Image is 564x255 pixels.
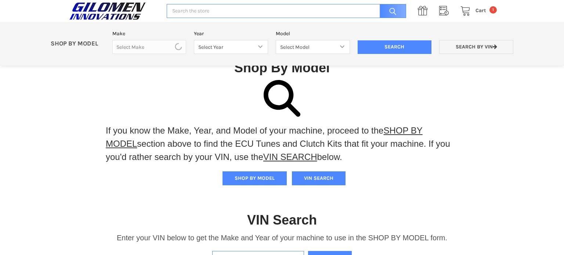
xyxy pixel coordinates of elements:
[247,212,317,228] h1: VIN Search
[476,7,486,14] span: Cart
[112,30,187,37] label: Make
[106,125,423,149] a: SHOP BY MODEL
[67,59,497,76] h1: Shop By Model
[47,40,109,48] p: SHOP BY MODEL
[167,4,406,18] input: Search the store
[292,171,346,185] button: VIN SEARCH
[489,6,497,14] span: 1
[456,6,497,15] a: Cart 1
[439,40,513,54] a: Search by VIN
[276,30,350,37] label: Model
[67,2,159,20] a: GILOMEN INNOVATIONS
[358,40,432,54] input: Search
[376,4,406,18] input: Search
[117,232,447,243] p: Enter your VIN below to get the Make and Year of your machine to use in the SHOP BY MODEL form.
[194,30,268,37] label: Year
[67,2,148,20] img: GILOMEN INNOVATIONS
[263,152,317,162] a: VIN SEARCH
[223,171,287,185] button: SHOP BY MODEL
[106,124,458,164] p: If you know the Make, Year, and Model of your machine, proceed to the section above to find the E...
